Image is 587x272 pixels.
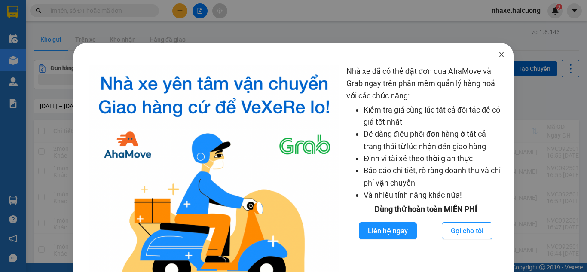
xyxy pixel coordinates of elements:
[364,104,505,128] li: Kiểm tra giá cùng lúc tất cả đối tác để có giá tốt nhất
[451,226,483,236] span: Gọi cho tôi
[368,226,408,236] span: Liên hệ ngay
[364,153,505,165] li: Định vị tài xế theo thời gian thực
[364,128,505,153] li: Dễ dàng điều phối đơn hàng ở tất cả trạng thái từ lúc nhận đến giao hàng
[364,189,505,201] li: Và nhiều tính năng khác nữa!
[346,203,505,215] div: Dùng thử hoàn toàn MIỄN PHÍ
[489,43,514,67] button: Close
[364,165,505,189] li: Báo cáo chi tiết, rõ ràng doanh thu và chi phí vận chuyển
[359,222,417,239] button: Liên hệ ngay
[442,222,492,239] button: Gọi cho tôi
[498,51,505,58] span: close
